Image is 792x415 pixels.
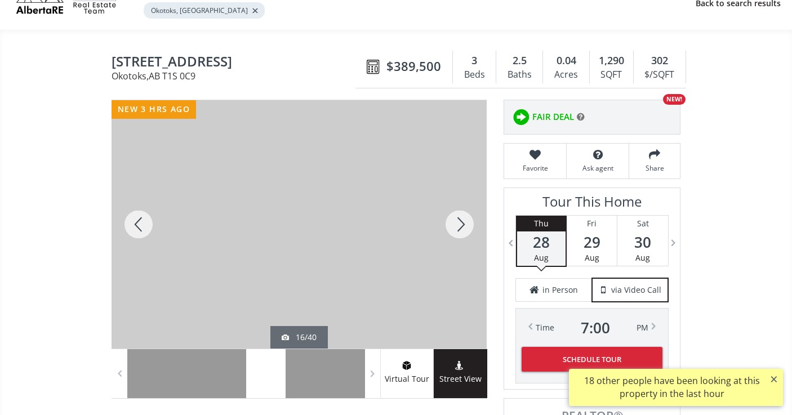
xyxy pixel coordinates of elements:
span: 7 : 00 [581,320,610,336]
div: 2.5 [502,53,537,68]
div: Fri [567,216,617,231]
div: $/SQFT [639,66,680,83]
span: FAIR DEAL [532,111,574,123]
span: Share [635,163,674,173]
span: Ask agent [572,163,623,173]
span: Favorite [510,163,560,173]
div: Sat [617,216,668,231]
div: 16/40 [282,332,317,343]
span: in Person [542,284,578,296]
div: new 3 hrs ago [112,100,196,119]
button: Schedule Tour [522,347,662,372]
button: × [765,369,783,389]
span: $389,500 [386,57,441,75]
span: via Video Call [611,284,661,296]
span: Aug [635,252,650,263]
div: 3 [459,53,490,68]
div: Okotoks, [GEOGRAPHIC_DATA] [144,2,265,19]
span: 30 [617,234,668,250]
div: Time PM [536,320,648,336]
div: Baths [502,66,537,83]
div: SQFT [595,66,628,83]
div: 18 other people have been looking at this property in the last hour [575,374,769,400]
img: rating icon [510,106,532,128]
span: Virtual Tour [380,373,433,386]
div: 302 [639,53,680,68]
img: virtual tour icon [401,361,412,370]
div: Thu [517,216,566,231]
span: Aug [585,252,599,263]
div: 0.04 [549,53,583,68]
div: 105 Drake Landing Common #65 Okotoks, AB T1S 0C9 - Photo 16 of 40 [112,100,487,349]
a: virtual tour iconVirtual Tour [380,349,434,398]
span: Street View [434,373,487,386]
span: Aug [534,252,549,263]
span: 29 [567,234,617,250]
span: 28 [517,234,566,250]
h3: Tour This Home [515,194,669,215]
span: Okotoks , AB T1S 0C9 [112,72,361,81]
span: 105 Drake Landing Common #65 [112,54,361,72]
div: Beds [459,66,490,83]
span: 1,290 [599,53,624,68]
div: NEW! [663,94,686,105]
div: Acres [549,66,583,83]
